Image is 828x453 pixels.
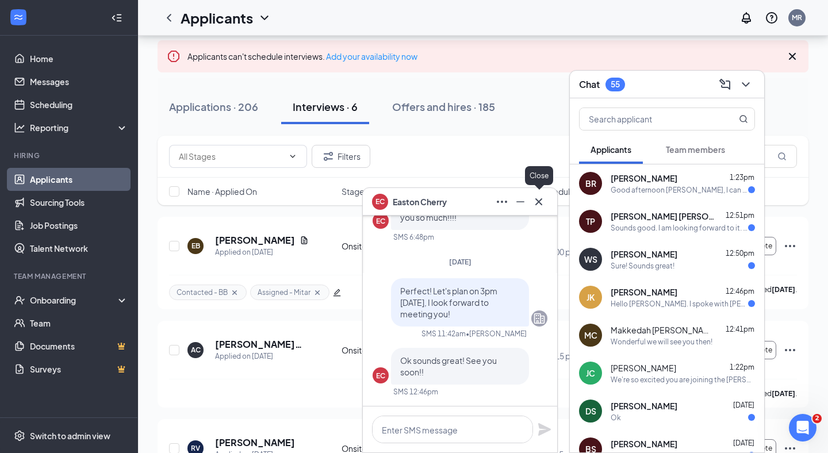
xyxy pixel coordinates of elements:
[611,172,677,184] span: [PERSON_NAME]
[737,75,755,94] button: ChevronDown
[179,150,283,163] input: All Stages
[733,439,754,447] span: [DATE]
[611,261,674,271] div: Sure! Sounds great!
[321,149,335,163] svg: Filter
[342,240,415,252] div: Onsite Interview
[611,248,677,260] span: [PERSON_NAME]
[342,344,415,356] div: Onsite Interview
[611,324,714,336] span: Makkedah [PERSON_NAME]
[30,47,128,70] a: Home
[586,291,595,303] div: JK
[530,193,548,211] button: Cross
[30,294,118,306] div: Onboarding
[532,195,546,209] svg: Cross
[288,152,297,161] svg: ChevronDown
[30,168,128,191] a: Applicants
[783,239,797,253] svg: Ellipses
[777,152,787,161] svg: MagnifyingGlass
[611,210,714,222] span: [PERSON_NAME] [PERSON_NAME]
[611,299,748,309] div: Hello [PERSON_NAME]. I spoke with [PERSON_NAME] this morning, and said I would still love the pos...
[538,423,551,436] svg: Plane
[611,286,677,298] span: [PERSON_NAME]
[783,343,797,357] svg: Ellipses
[30,191,128,214] a: Sourcing Tools
[466,329,527,339] span: • [PERSON_NAME]
[392,99,495,114] div: Offers and hires · 185
[718,78,732,91] svg: ComposeMessage
[13,11,24,23] svg: WorkstreamLogo
[421,329,466,339] div: SMS 11:42am
[215,436,295,449] h5: [PERSON_NAME]
[187,186,257,197] span: Name · Applied On
[585,405,596,417] div: DS
[812,414,822,423] span: 2
[511,193,530,211] button: Minimize
[326,51,417,62] a: Add your availability now
[376,371,385,381] div: EC
[726,325,754,333] span: 12:41pm
[376,216,385,226] div: EC
[162,11,176,25] a: ChevronLeft
[313,288,322,297] svg: Cross
[30,358,128,381] a: SurveysCrown
[611,223,748,233] div: Sounds good. I am looking forward to it. Thank you for getting back to us!
[772,389,795,398] b: [DATE]
[111,12,122,24] svg: Collapse
[611,375,755,385] div: We're so excited you are joining the [PERSON_NAME] [DEMOGRAPHIC_DATA]-fil-Ateam ! Do you know any...
[191,241,200,251] div: EB
[765,11,779,25] svg: QuestionInfo
[342,186,365,197] span: Stage
[503,186,575,197] span: Interview Schedule
[586,216,595,227] div: TP
[739,11,753,25] svg: Notifications
[586,367,595,379] div: JC
[30,237,128,260] a: Talent Network
[611,438,677,450] span: [PERSON_NAME]
[772,285,795,294] b: [DATE]
[30,93,128,116] a: Scheduling
[30,70,128,93] a: Messages
[177,287,228,297] span: Contacted - BB
[14,294,25,306] svg: UserCheck
[191,443,200,453] div: RV
[393,195,447,208] span: Easton Cherry
[726,287,754,295] span: 12:46pm
[449,258,471,266] span: [DATE]
[167,49,181,63] svg: Error
[169,99,258,114] div: Applications · 206
[293,99,358,114] div: Interviews · 6
[181,8,253,28] h1: Applicants
[30,430,110,442] div: Switch to admin view
[14,430,25,442] svg: Settings
[215,351,310,362] div: Applied on [DATE]
[495,195,509,209] svg: Ellipses
[422,186,465,197] span: Job posting
[739,78,753,91] svg: ChevronDown
[30,214,128,237] a: Job Postings
[300,236,309,245] svg: Document
[716,75,734,94] button: ComposeMessage
[730,173,754,182] span: 1:23pm
[230,288,239,297] svg: Cross
[611,400,677,412] span: [PERSON_NAME]
[400,286,497,319] span: Perfect! Let's plan on 3pm [DATE], I look forward to meeting you!
[591,144,631,155] span: Applicants
[493,193,511,211] button: Ellipses
[393,232,434,242] div: SMS 6:48pm
[611,185,748,195] div: Good afternoon [PERSON_NAME], I can come in [DATE] after 4 and [DATE] any time. I am available an...
[215,247,309,258] div: Applied on [DATE]
[611,337,712,347] div: Wonderful we will see you then!
[739,114,748,124] svg: MagnifyingGlass
[792,13,802,22] div: MR
[30,335,128,358] a: DocumentsCrown
[400,355,497,377] span: Ok sounds great! See you soon!!
[611,413,621,423] div: Ok
[785,49,799,63] svg: Cross
[584,254,597,265] div: WS
[730,363,754,371] span: 1:22pm
[666,144,725,155] span: Team members
[215,338,310,351] h5: [PERSON_NAME] Bail
[584,329,597,341] div: MC
[187,51,417,62] span: Applicants can't schedule interviews.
